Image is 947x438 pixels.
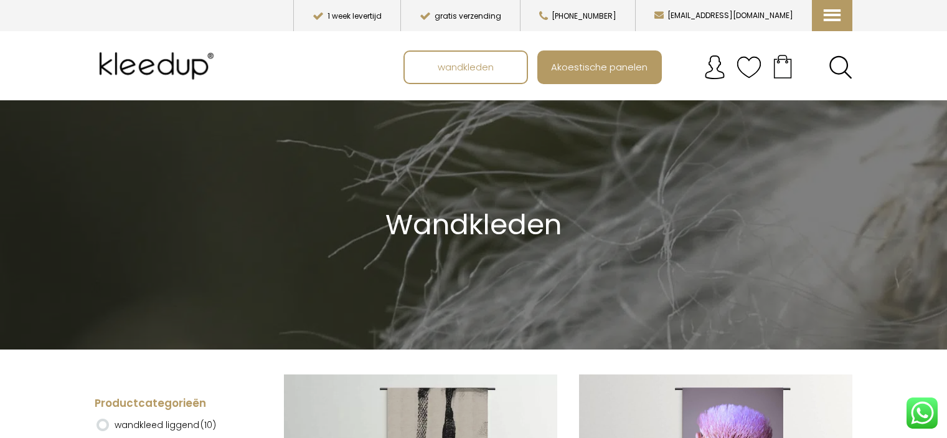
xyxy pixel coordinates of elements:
[95,41,223,91] img: Kleedup
[829,55,852,79] a: Search
[200,419,216,431] span: (10)
[385,205,562,244] span: Wandkleden
[431,55,501,79] span: wandkleden
[403,50,862,84] nav: Main menu
[115,414,216,436] label: wandkleed liggend
[737,55,761,80] img: verlanglijstje.svg
[702,55,727,80] img: account.svg
[544,55,654,79] span: Akoestische panelen
[539,52,661,83] a: Akoestische panelen
[405,52,527,83] a: wandkleden
[761,50,804,82] a: Your cart
[95,396,246,411] h4: Productcategorieën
